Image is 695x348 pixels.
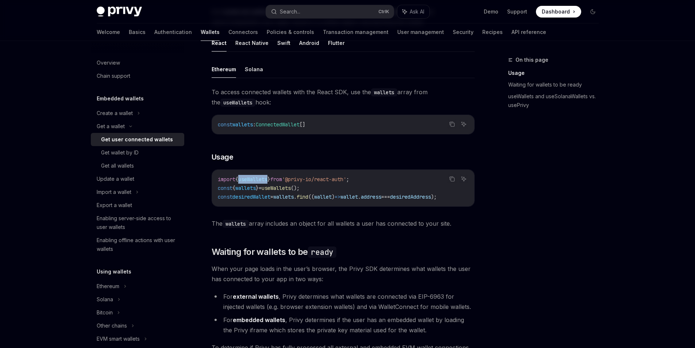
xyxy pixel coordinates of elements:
span: ; [346,176,349,183]
a: Demo [484,8,498,15]
button: Search...CtrlK [266,5,394,18]
span: '@privy-io/react-auth' [282,176,346,183]
span: (); [291,185,300,191]
a: useWallets and useSolanaWallets vs. usePrivy [508,91,605,111]
div: Export a wallet [97,201,132,210]
a: Connectors [228,23,258,41]
div: Create a wallet [97,109,133,118]
span: wallets [232,121,253,128]
button: Ask AI [459,119,468,129]
div: Overview [97,58,120,67]
span: (( [308,194,314,200]
span: [] [300,121,305,128]
span: === [381,194,390,200]
code: ready [308,246,336,258]
button: Ask AI [397,5,429,18]
strong: external wallets [233,293,279,300]
a: Authentication [154,23,192,41]
span: const [218,194,232,200]
span: import [218,176,235,183]
div: Get user connected wallets [101,135,173,144]
a: Waiting for wallets to be ready [508,79,605,91]
span: useWallets [238,176,267,183]
button: Flutter [328,34,345,51]
span: => [335,194,340,200]
code: wallets [223,220,249,228]
div: Chain support [97,72,130,80]
span: const [218,185,232,191]
button: Toggle dark mode [587,6,599,18]
code: useWallets [220,99,255,107]
button: Copy the contents from the code block [447,119,457,129]
span: : [253,121,256,128]
a: Policies & controls [267,23,314,41]
span: On this page [516,56,548,64]
div: Get a wallet [97,122,125,131]
a: Security [453,23,474,41]
span: { [232,185,235,191]
a: Chain support [91,69,184,83]
span: Usage [212,152,233,162]
div: Other chains [97,321,127,330]
span: . [358,194,361,200]
button: React Native [235,34,269,51]
span: ); [431,194,437,200]
a: Dashboard [536,6,581,18]
span: = [270,194,273,200]
span: wallets [235,185,256,191]
span: address [361,194,381,200]
span: useWallets [262,185,291,191]
span: The array includes an object for all wallets a user has connected to your site. [212,218,475,229]
strong: embedded wallets [233,316,285,324]
div: Import a wallet [97,188,131,196]
span: from [270,176,282,183]
a: Basics [129,23,146,41]
div: Solana [97,295,113,304]
span: ConnectedWallet [256,121,300,128]
code: wallets [371,88,397,96]
div: Get wallet by ID [101,148,139,157]
span: When your page loads in the user’s browser, the Privy SDK determines what wallets the user has co... [212,264,475,284]
a: Enabling offline actions with user wallets [91,234,184,256]
h5: Embedded wallets [97,94,144,103]
div: Enabling server-side access to user wallets [97,214,180,232]
a: Wallets [201,23,220,41]
a: Get all wallets [91,159,184,172]
a: Recipes [482,23,503,41]
a: Get user connected wallets [91,133,184,146]
div: Update a wallet [97,175,134,183]
a: Update a wallet [91,172,184,186]
span: wallets [273,194,294,200]
span: Dashboard [542,8,570,15]
span: { [235,176,238,183]
span: Ask AI [410,8,424,15]
button: Ethereum [212,61,236,78]
span: find [297,194,308,200]
a: Get wallet by ID [91,146,184,159]
button: Swift [277,34,290,51]
a: Welcome [97,23,120,41]
li: For , Privy determines if the user has an embedded wallet by loading the Privy iframe which store... [212,315,475,335]
span: . [294,194,297,200]
button: Android [299,34,319,51]
a: User management [397,23,444,41]
button: Solana [245,61,263,78]
span: } [267,176,270,183]
span: Ctrl K [378,9,389,15]
div: Search... [280,7,300,16]
span: ) [332,194,335,200]
div: Get all wallets [101,161,134,170]
a: Usage [508,67,605,79]
button: React [212,34,227,51]
span: To access connected wallets with the React SDK, use the array from the hook: [212,87,475,107]
span: desiredAddress [390,194,431,200]
a: Overview [91,56,184,69]
img: dark logo [97,7,142,17]
a: Support [507,8,527,15]
span: = [259,185,262,191]
a: Transaction management [323,23,389,41]
div: EVM smart wallets [97,334,140,343]
li: For , Privy determines what wallets are connected via EIP-6963 for injected wallets (e.g. browser... [212,291,475,312]
span: desiredWallet [232,194,270,200]
span: Waiting for wallets to be [212,246,336,258]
